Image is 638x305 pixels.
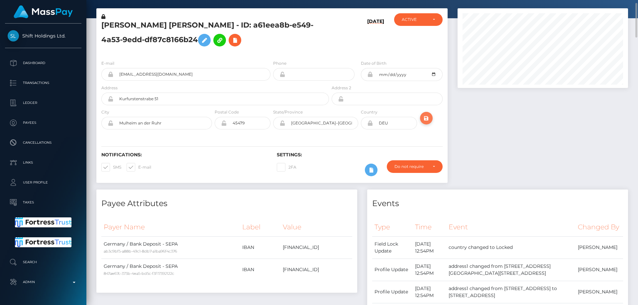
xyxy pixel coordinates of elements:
td: Germany / Bank Deposit - SEPA [101,259,240,281]
label: E-mail [127,163,151,172]
a: Search [5,254,81,270]
button: Do not require [387,160,443,173]
p: Links [8,158,79,168]
button: ACTIVE [394,13,443,26]
h4: Events [372,198,623,209]
a: Admin [5,274,81,290]
h6: Notifications: [101,152,267,158]
div: ACTIVE [402,17,427,22]
p: Payees [8,118,79,128]
td: country changed to Locked [446,236,576,259]
th: Label [240,218,280,236]
td: Field Lock Update [372,236,413,259]
th: Changed By [576,218,623,236]
p: Dashboard [8,58,79,68]
a: Transactions [5,75,81,91]
th: Type [372,218,413,236]
td: [DATE] 12:54PM [413,236,446,259]
td: [PERSON_NAME] [576,259,623,281]
p: Admin [8,277,79,287]
a: Payees [5,114,81,131]
a: Cancellations [5,134,81,151]
p: Transactions [8,78,79,88]
td: Profile Update [372,259,413,281]
p: Ledger [8,98,79,108]
img: Shift Holdings Ltd. [8,30,19,41]
td: [DATE] 12:54PM [413,259,446,281]
p: User Profile [8,178,79,188]
label: E-mail [101,60,114,66]
td: [DATE] 12:54PM [413,281,446,303]
th: Payer Name [101,218,240,236]
label: Country [361,109,377,115]
a: Taxes [5,194,81,211]
p: Cancellations [8,138,79,148]
label: 2FA [277,163,296,172]
h6: Settings: [277,152,442,158]
div: Do not require [394,164,427,169]
td: IBAN [240,259,280,281]
td: address1 changed from [STREET_ADDRESS][GEOGRAPHIC_DATA][STREET_ADDRESS] [446,259,576,281]
h4: Payee Attributes [101,198,352,209]
label: Address [101,85,118,91]
td: [PERSON_NAME] [576,281,623,303]
img: Fortress Trust [15,217,72,227]
td: address1 changed from [STREET_ADDRESS] to [STREET_ADDRESS] [446,281,576,303]
a: User Profile [5,174,81,191]
span: Shift Holdings Ltd. [5,33,81,39]
label: State/Province [273,109,303,115]
td: [FINANCIAL_ID] [280,236,352,259]
td: IBAN [240,236,280,259]
small: 847ae67c-373b-4ea5-bd5c-f3f17392122c [104,271,174,276]
p: Taxes [8,197,79,207]
small: ab3c9bf5-a88b-49c1-8db7-a1ba96f4c376 [104,249,177,254]
th: Time [413,218,446,236]
th: Value [280,218,352,236]
h6: [DATE] [367,19,384,52]
a: Ledger [5,95,81,111]
h5: [PERSON_NAME] [PERSON_NAME] - ID: a61eea8b-e549-4a53-9edd-df87c8166b24 [101,20,325,50]
label: City [101,109,109,115]
th: Event [446,218,576,236]
label: Date of Birth [361,60,386,66]
img: Fortress Trust [15,237,72,247]
td: Profile Update [372,281,413,303]
td: Germany / Bank Deposit - SEPA [101,236,240,259]
label: Phone [273,60,286,66]
label: SMS [101,163,121,172]
td: [PERSON_NAME] [576,236,623,259]
a: Dashboard [5,55,81,71]
p: Search [8,257,79,267]
a: Links [5,154,81,171]
label: Address 2 [332,85,351,91]
td: [FINANCIAL_ID] [280,259,352,281]
label: Postal Code [215,109,239,115]
img: MassPay Logo [14,5,73,18]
